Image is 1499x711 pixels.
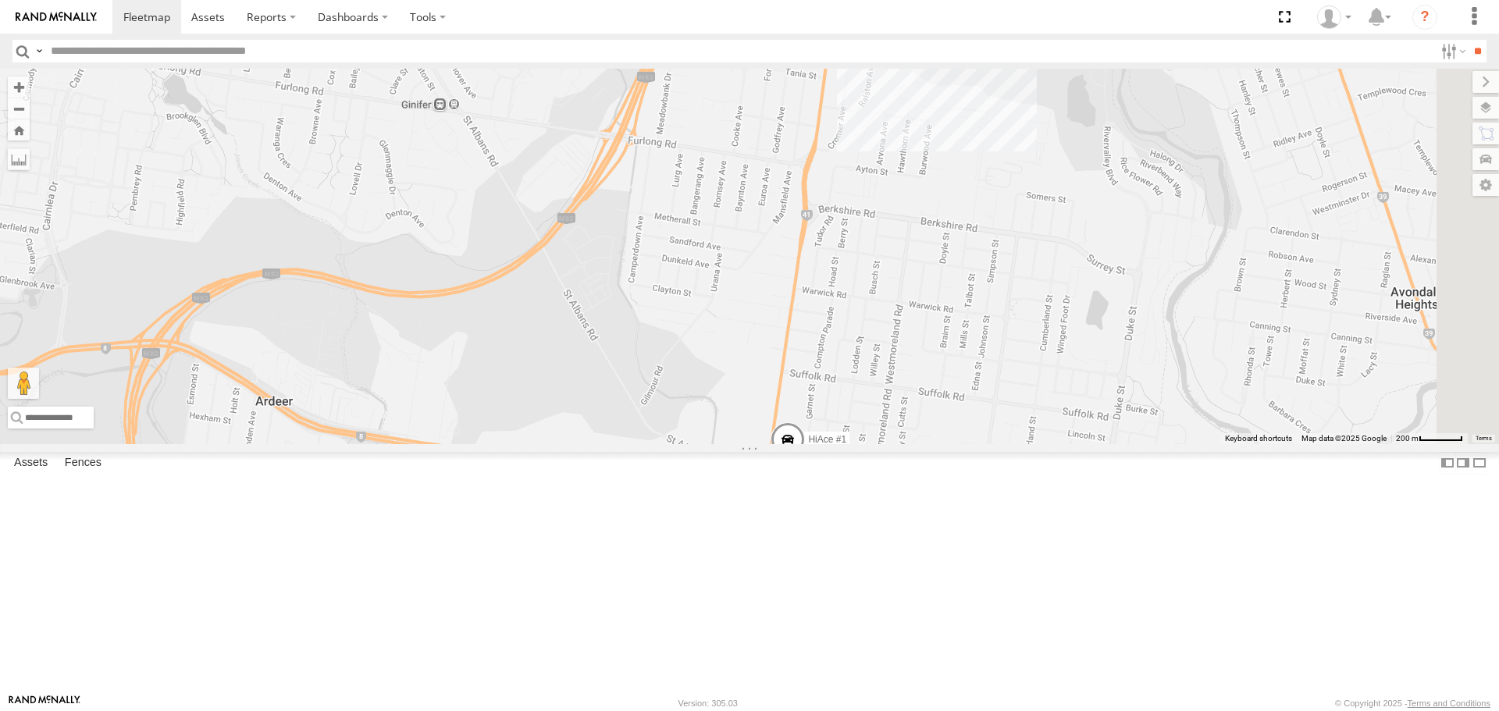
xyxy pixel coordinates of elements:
a: Visit our Website [9,695,80,711]
span: 200 m [1396,434,1419,443]
label: Hide Summary Table [1472,452,1487,475]
a: Terms and Conditions [1408,699,1490,708]
button: Map Scale: 200 m per 53 pixels [1391,433,1468,444]
label: Map Settings [1472,174,1499,196]
a: Terms [1476,435,1492,441]
span: Map data ©2025 Google [1301,434,1387,443]
div: Version: 305.03 [678,699,738,708]
label: Assets [6,453,55,475]
label: Search Query [33,40,45,62]
button: Drag Pegman onto the map to open Street View [8,368,39,399]
div: John Vu [1312,5,1357,29]
button: Zoom out [8,98,30,119]
i: ? [1412,5,1437,30]
label: Measure [8,148,30,170]
button: Keyboard shortcuts [1225,433,1292,444]
button: Zoom Home [8,119,30,140]
label: Fences [57,453,109,475]
label: Dock Summary Table to the Right [1455,452,1471,475]
span: HiAce #1 [808,434,846,445]
button: Zoom in [8,76,30,98]
label: Dock Summary Table to the Left [1440,452,1455,475]
div: © Copyright 2025 - [1335,699,1490,708]
img: rand-logo.svg [16,12,97,23]
label: Search Filter Options [1435,40,1469,62]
